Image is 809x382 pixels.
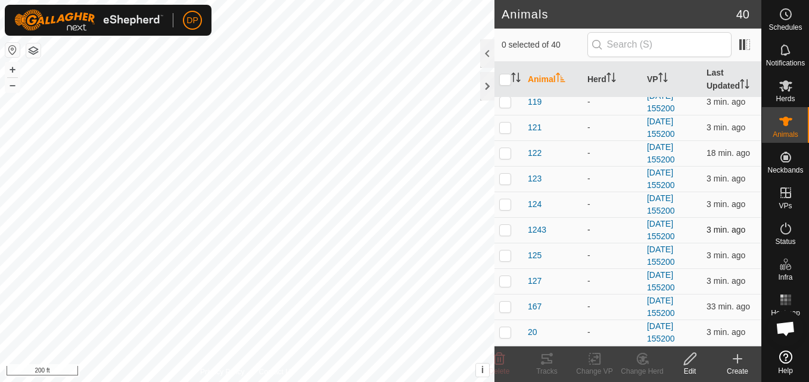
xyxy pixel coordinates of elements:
a: [DATE] 155200 [647,142,675,164]
span: 125 [528,249,542,262]
p-sorticon: Activate to sort [606,74,616,84]
div: - [587,121,637,134]
button: – [5,78,20,92]
span: 121 [528,121,542,134]
div: - [587,147,637,159]
span: Sep 2, 2025, 3:08 PM [707,174,745,183]
th: Last Updated [702,62,761,98]
span: DP [186,14,198,27]
span: Infra [778,274,792,281]
div: - [587,173,637,185]
div: - [587,96,637,108]
a: [DATE] 155200 [647,270,675,292]
span: Heatmap [771,309,800,317]
a: [DATE] 155200 [647,296,675,318]
span: Sep 2, 2025, 3:08 PM [707,199,745,209]
span: 167 [528,300,542,313]
div: - [587,224,637,236]
a: Help [762,346,809,379]
a: Open chat [768,311,804,346]
p-sorticon: Activate to sort [740,81,749,90]
span: 122 [528,147,542,159]
span: 119 [528,96,542,108]
button: Reset Map [5,43,20,57]
div: - [587,249,637,262]
div: - [587,326,637,339]
span: Sep 2, 2025, 2:53 PM [707,148,750,158]
span: 123 [528,173,542,185]
span: 0 selected of 40 [502,39,587,51]
button: i [476,364,489,377]
span: Animals [773,131,798,138]
div: Create [714,366,761,377]
p-sorticon: Activate to sort [511,74,521,84]
span: Sep 2, 2025, 3:08 PM [707,276,745,286]
a: [DATE] 155200 [647,117,675,139]
button: Map Layers [26,43,41,58]
span: Sep 2, 2025, 3:08 PM [707,97,745,107]
span: Sep 2, 2025, 3:08 PM [707,327,745,337]
span: 1243 [528,224,546,236]
a: [DATE] 155200 [647,219,675,241]
span: VPs [779,202,792,209]
span: 124 [528,198,542,211]
span: Help [778,367,793,374]
span: 127 [528,275,542,287]
input: Search (S) [587,32,732,57]
span: Status [775,238,795,245]
a: [DATE] 155200 [647,168,675,190]
p-sorticon: Activate to sort [556,74,565,84]
a: [DATE] 155200 [647,321,675,343]
span: i [481,365,484,375]
span: Sep 2, 2025, 3:08 PM [707,123,745,132]
a: Contact Us [259,367,294,377]
button: + [5,62,20,77]
span: Notifications [766,60,805,67]
div: Change VP [571,366,618,377]
span: Sep 2, 2025, 3:08 PM [707,225,745,234]
a: Privacy Policy [200,367,245,377]
div: - [587,275,637,287]
span: 20 [528,326,537,339]
a: [DATE] 155200 [647,193,675,215]
span: Herds [776,95,795,102]
th: VP [642,62,702,98]
a: [DATE] 155200 [647,91,675,113]
span: Schedules [768,24,802,31]
th: Herd [583,62,642,98]
p-sorticon: Activate to sort [658,74,668,84]
span: 40 [736,5,749,23]
div: Tracks [523,366,571,377]
span: Neckbands [767,167,803,174]
div: Edit [666,366,714,377]
span: Delete [489,367,510,375]
div: Change Herd [618,366,666,377]
img: Gallagher Logo [14,10,163,31]
div: - [587,198,637,211]
span: Sep 2, 2025, 2:38 PM [707,302,750,311]
th: Animal [523,62,583,98]
h2: Animals [502,7,736,21]
div: - [587,300,637,313]
a: [DATE] 155200 [647,245,675,267]
span: Sep 2, 2025, 3:08 PM [707,251,745,260]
